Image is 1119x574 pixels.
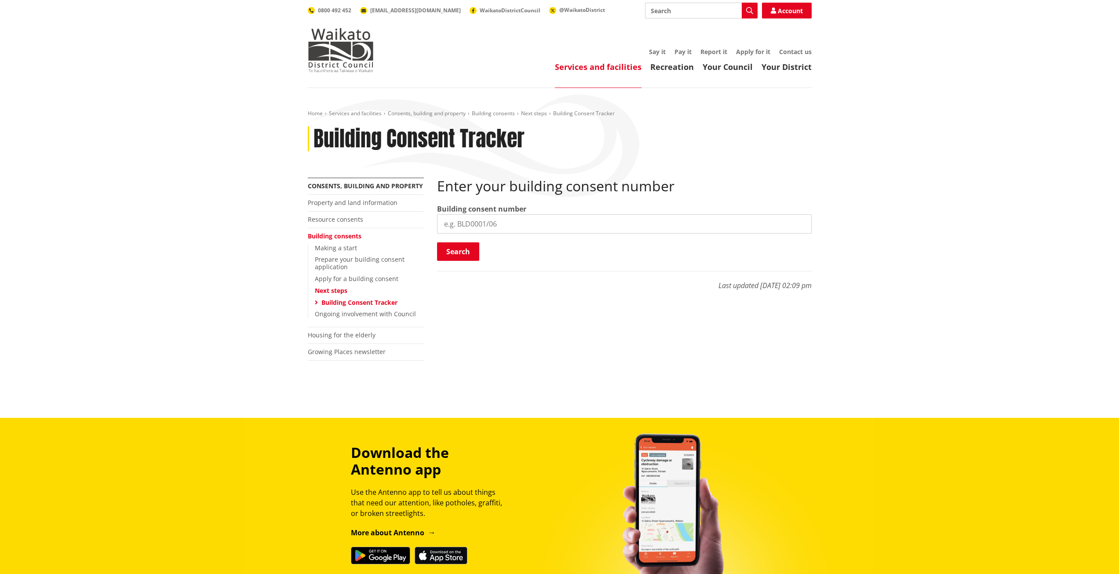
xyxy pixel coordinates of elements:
a: 0800 492 452 [308,7,351,14]
a: Resource consents [308,215,363,223]
nav: breadcrumb [308,110,812,117]
a: Report it [700,48,727,56]
input: Search input [645,3,758,18]
span: 0800 492 452 [318,7,351,14]
p: Last updated [DATE] 02:09 pm [437,271,812,291]
a: Housing for the elderly [308,331,375,339]
a: Recreation [650,62,694,72]
button: Search [437,242,479,261]
a: Consents, building and property [388,110,466,117]
img: Download on the App Store [415,547,467,564]
a: WaikatoDistrictCouncil [470,7,540,14]
a: Home [308,110,323,117]
a: @WaikatoDistrict [549,6,605,14]
a: Growing Places newsletter [308,347,386,356]
span: WaikatoDistrictCouncil [480,7,540,14]
a: Property and land information [308,198,397,207]
a: Prepare your building consent application [315,255,405,271]
a: Your District [762,62,812,72]
a: Consents, building and property [308,182,423,190]
a: More about Antenno [351,528,436,537]
a: Pay it [674,48,692,56]
a: Ongoing involvement with Council [315,310,416,318]
a: Next steps [315,286,347,295]
a: Your Council [703,62,753,72]
img: Waikato District Council - Te Kaunihera aa Takiwaa o Waikato [308,28,374,72]
a: Building consents [472,110,515,117]
span: Building Consent Tracker [553,110,615,117]
span: @WaikatoDistrict [559,6,605,14]
a: Services and facilities [555,62,642,72]
a: Say it [649,48,666,56]
a: Apply for it [736,48,770,56]
a: Apply for a building consent [315,274,398,283]
input: e.g. BLD0001/06 [437,214,812,234]
a: Building consents [308,232,361,240]
p: Use the Antenno app to tell us about things that need our attention, like potholes, graffiti, or ... [351,487,510,519]
a: Services and facilities [329,110,382,117]
label: Building consent number [437,204,526,214]
h1: Building Consent Tracker [313,126,525,152]
a: Account [762,3,812,18]
img: Get it on Google Play [351,547,410,564]
span: [EMAIL_ADDRESS][DOMAIN_NAME] [370,7,461,14]
a: Making a start [315,244,357,252]
a: Contact us [779,48,812,56]
h2: Enter your building consent number [437,178,812,194]
a: Next steps [521,110,547,117]
a: [EMAIL_ADDRESS][DOMAIN_NAME] [360,7,461,14]
a: Building Consent Tracker [321,298,397,307]
h3: Download the Antenno app [351,444,510,478]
